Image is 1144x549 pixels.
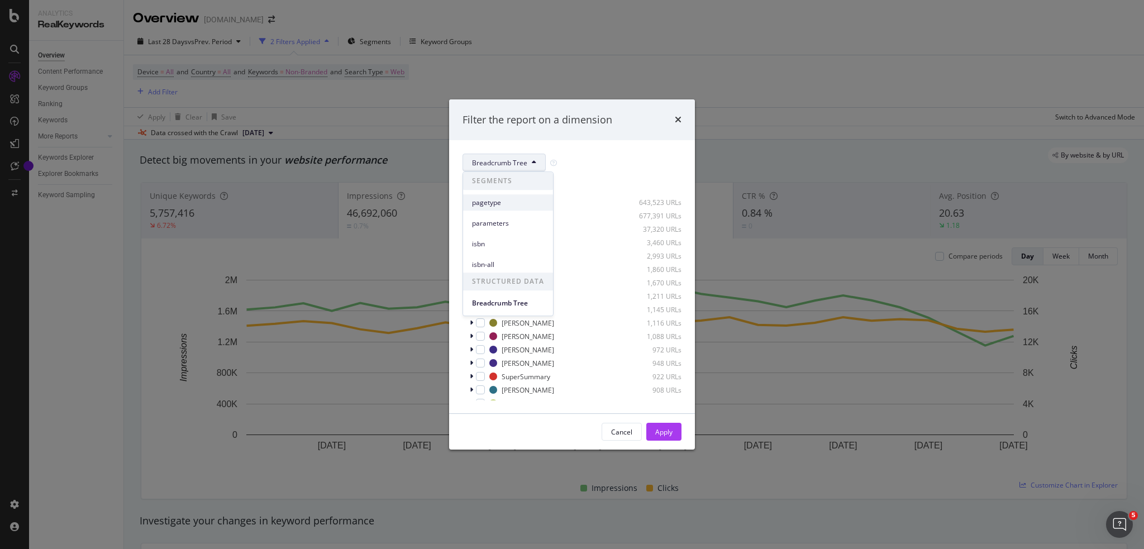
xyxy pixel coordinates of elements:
div: 1,145 URLs [627,305,681,314]
div: [PERSON_NAME] [502,359,554,368]
div: 948 URLs [627,359,681,368]
div: [PERSON_NAME] [502,318,554,328]
span: isbn [472,239,544,249]
div: 1,116 URLs [627,318,681,328]
div: 3,460 URLs [627,238,681,247]
div: 908 URLs [627,385,681,395]
div: Apply [655,427,673,437]
div: 2,993 URLs [627,251,681,261]
div: 1,670 URLs [627,278,681,288]
div: SuperSummary [502,372,550,381]
div: [PERSON_NAME] [502,399,554,408]
button: Breadcrumb Tree [463,154,546,171]
div: 643,523 URLs [627,198,681,207]
div: Cancel [611,427,632,437]
div: 900 URLs [627,399,681,408]
div: [PERSON_NAME] [502,345,554,355]
div: Select all data available [463,180,681,190]
div: modal [449,99,695,450]
span: Breadcrumb Tree [472,158,527,168]
div: [PERSON_NAME] [502,332,554,341]
div: 1,088 URLs [627,332,681,341]
div: Filter the report on a dimension [463,113,612,127]
div: times [675,113,681,127]
div: 922 URLs [627,372,681,381]
button: Cancel [602,423,642,441]
div: 1,211 URLs [627,292,681,301]
span: isbn-all [472,260,544,270]
div: 1,860 URLs [627,265,681,274]
span: Breadcrumb Tree [472,298,544,308]
div: 677,391 URLs [627,211,681,221]
button: Apply [646,423,681,441]
iframe: Intercom live chat [1106,511,1133,538]
div: 972 URLs [627,345,681,355]
span: parameters [472,218,544,228]
span: pagetype [472,198,544,208]
span: 5 [1129,511,1138,520]
span: SEGMENTS [463,172,553,190]
div: [PERSON_NAME] [502,385,554,395]
div: 37,320 URLs [627,225,681,234]
span: STRUCTURED DATA [463,273,553,290]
